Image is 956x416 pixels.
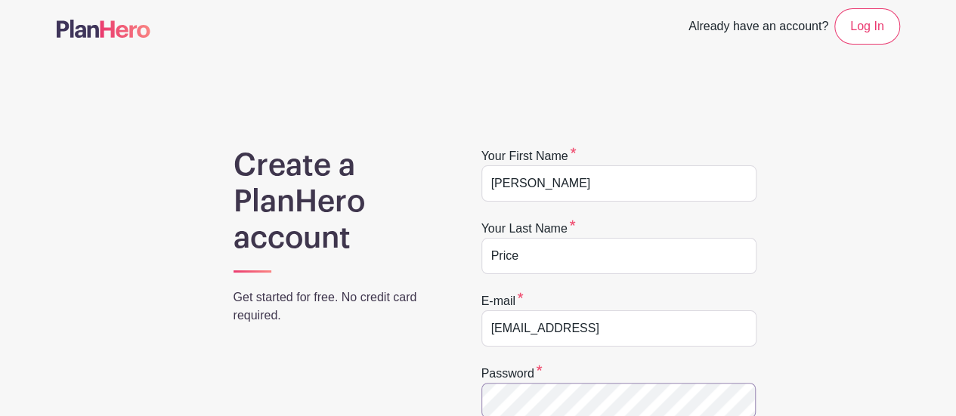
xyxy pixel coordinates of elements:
[834,8,899,45] a: Log In
[481,165,756,202] input: e.g. Julie
[481,365,543,383] label: Password
[481,310,756,347] input: e.g. julie@eventco.com
[481,220,576,238] label: Your last name
[234,288,442,325] p: Get started for free. No credit card required.
[57,20,150,38] img: logo-507f7623f17ff9eddc593b1ce0a138ce2505c220e1c5a4e2b4648c50719b7d32.svg
[481,292,524,310] label: E-mail
[481,147,577,165] label: Your first name
[688,11,828,45] span: Already have an account?
[481,238,756,274] input: e.g. Smith
[234,147,442,256] h1: Create a PlanHero account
